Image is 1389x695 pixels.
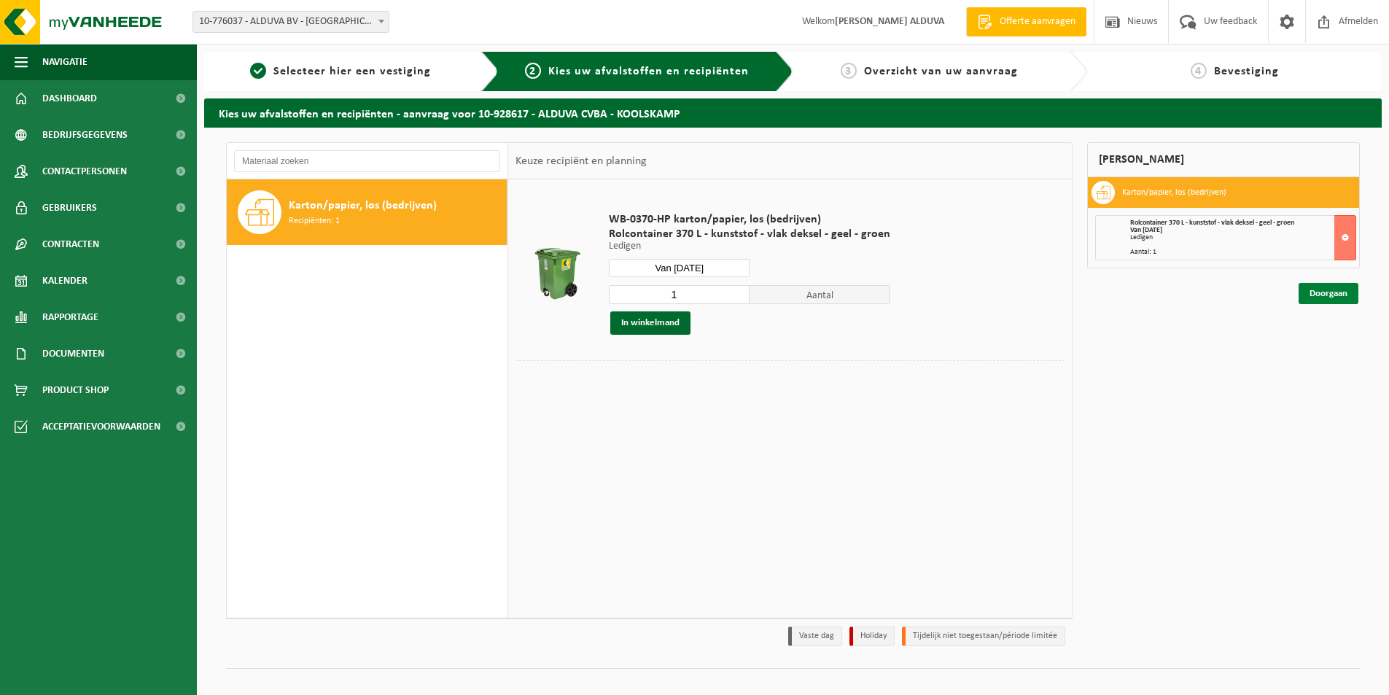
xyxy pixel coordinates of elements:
h3: Karton/papier, los (bedrijven) [1122,181,1226,204]
input: Materiaal zoeken [234,150,500,172]
strong: [PERSON_NAME] ALDUVA [835,16,944,27]
span: 3 [841,63,857,79]
span: Navigatie [42,44,87,80]
span: 4 [1191,63,1207,79]
div: Ledigen [1130,234,1355,241]
p: Ledigen [609,241,890,252]
span: Rapportage [42,299,98,335]
li: Vaste dag [788,626,842,646]
span: Contactpersonen [42,153,127,190]
li: Tijdelijk niet toegestaan/période limitée [902,626,1065,646]
span: Kies uw afvalstoffen en recipiënten [548,66,749,77]
span: Selecteer hier een vestiging [273,66,431,77]
span: Product Shop [42,372,109,408]
span: Dashboard [42,80,97,117]
span: Offerte aanvragen [996,15,1079,29]
span: Overzicht van uw aanvraag [864,66,1018,77]
span: 10-776037 - ALDUVA BV - ARDOOIE [193,12,389,32]
li: Holiday [849,626,895,646]
span: Acceptatievoorwaarden [42,408,160,445]
input: Selecteer datum [609,259,750,277]
span: Bevestiging [1214,66,1279,77]
span: Rolcontainer 370 L - kunststof - vlak deksel - geel - groen [609,227,890,241]
span: Bedrijfsgegevens [42,117,128,153]
span: 1 [250,63,266,79]
span: Karton/papier, los (bedrijven) [289,197,437,214]
h2: Kies uw afvalstoffen en recipiënten - aanvraag voor 10-928617 - ALDUVA CVBA - KOOLSKAMP [204,98,1382,127]
div: Aantal: 1 [1130,249,1355,256]
div: Keuze recipiënt en planning [508,143,654,179]
button: Karton/papier, los (bedrijven) Recipiënten: 1 [227,179,507,245]
span: 2 [525,63,541,79]
div: [PERSON_NAME] [1087,142,1360,177]
strong: Van [DATE] [1130,226,1162,234]
span: Contracten [42,226,99,263]
span: Kalender [42,263,87,299]
a: 1Selecteer hier een vestiging [211,63,470,80]
button: In winkelmand [610,311,690,335]
span: Recipiënten: 1 [289,214,340,228]
span: Rolcontainer 370 L - kunststof - vlak deksel - geel - groen [1130,219,1294,227]
span: Aantal [750,285,890,304]
span: WB-0370-HP karton/papier, los (bedrijven) [609,212,890,227]
span: 10-776037 - ALDUVA BV - ARDOOIE [192,11,389,33]
a: Doorgaan [1299,283,1358,304]
a: Offerte aanvragen [966,7,1086,36]
span: Gebruikers [42,190,97,226]
span: Documenten [42,335,104,372]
